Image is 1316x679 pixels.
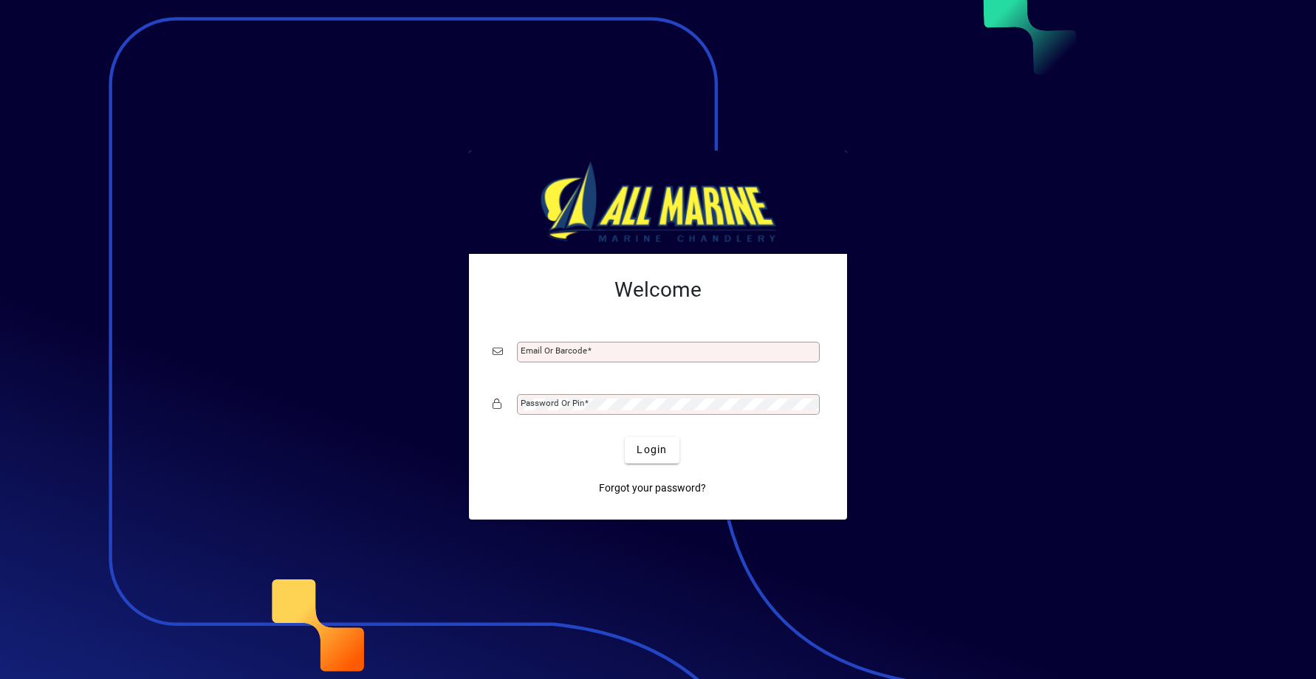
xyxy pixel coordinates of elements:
span: Login [637,442,667,458]
h2: Welcome [493,278,823,303]
mat-label: Email or Barcode [521,345,587,356]
mat-label: Password or Pin [521,398,584,408]
button: Login [625,437,679,463]
span: Forgot your password? [599,480,706,496]
a: Forgot your password? [593,475,712,502]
